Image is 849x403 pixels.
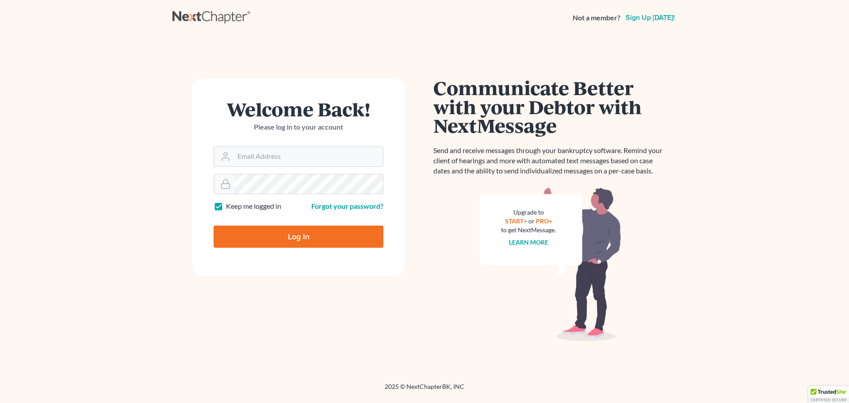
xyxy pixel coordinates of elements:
[808,386,849,403] div: TrustedSite Certified
[528,217,535,225] span: or
[501,208,556,217] div: Upgrade to
[501,226,556,234] div: to get NextMessage.
[311,202,383,210] a: Forgot your password?
[480,187,621,342] img: nextmessage_bg-59042aed3d76b12b5cd301f8e5b87938c9018125f34e5fa2b7a6b67550977c72.svg
[433,146,668,176] p: Send and receive messages through your bankruptcy software. Remind your client of hearings and mo...
[234,147,383,166] input: Email Address
[505,217,527,225] a: START+
[214,122,383,132] p: Please log in to your account
[433,78,668,135] h1: Communicate Better with your Debtor with NextMessage
[536,217,552,225] a: PRO+
[509,238,548,246] a: Learn more
[172,382,677,398] div: 2025 © NextChapterBK, INC
[214,100,383,119] h1: Welcome Back!
[214,226,383,248] input: Log In
[573,13,620,23] strong: Not a member?
[624,14,677,21] a: Sign up [DATE]!
[226,201,281,211] label: Keep me logged in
